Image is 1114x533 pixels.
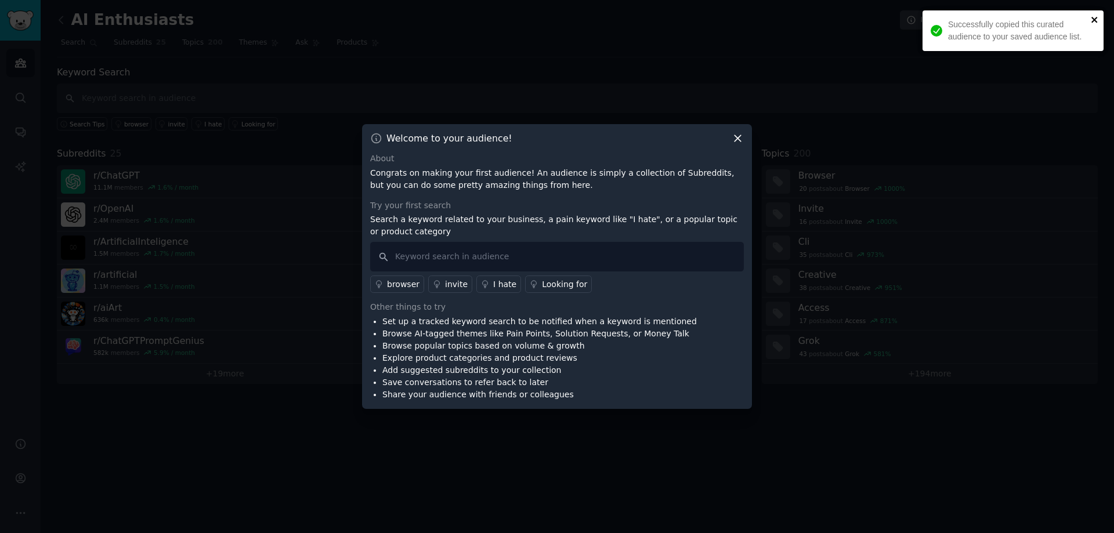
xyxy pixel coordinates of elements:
[382,376,697,389] li: Save conversations to refer back to later
[382,352,697,364] li: Explore product categories and product reviews
[370,200,744,212] div: Try your first search
[382,328,697,340] li: Browse AI-tagged themes like Pain Points, Solution Requests, or Money Talk
[370,275,424,293] a: browser
[382,340,697,352] li: Browse popular topics based on volume & growth
[382,316,697,328] li: Set up a tracked keyword search to be notified when a keyword is mentioned
[386,132,512,144] h3: Welcome to your audience!
[382,364,697,376] li: Add suggested subreddits to your collection
[382,389,697,401] li: Share your audience with friends or colleagues
[370,213,744,238] p: Search a keyword related to your business, a pain keyword like "I hate", or a popular topic or pr...
[370,153,744,165] div: About
[542,278,587,291] div: Looking for
[493,278,516,291] div: I hate
[948,19,1087,43] div: Successfully copied this curated audience to your saved audience list.
[370,242,744,271] input: Keyword search in audience
[445,278,468,291] div: invite
[370,301,744,313] div: Other things to try
[370,167,744,191] p: Congrats on making your first audience! An audience is simply a collection of Subreddits, but you...
[525,275,592,293] a: Looking for
[1091,15,1099,24] button: close
[476,275,521,293] a: I hate
[387,278,419,291] div: browser
[428,275,472,293] a: invite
